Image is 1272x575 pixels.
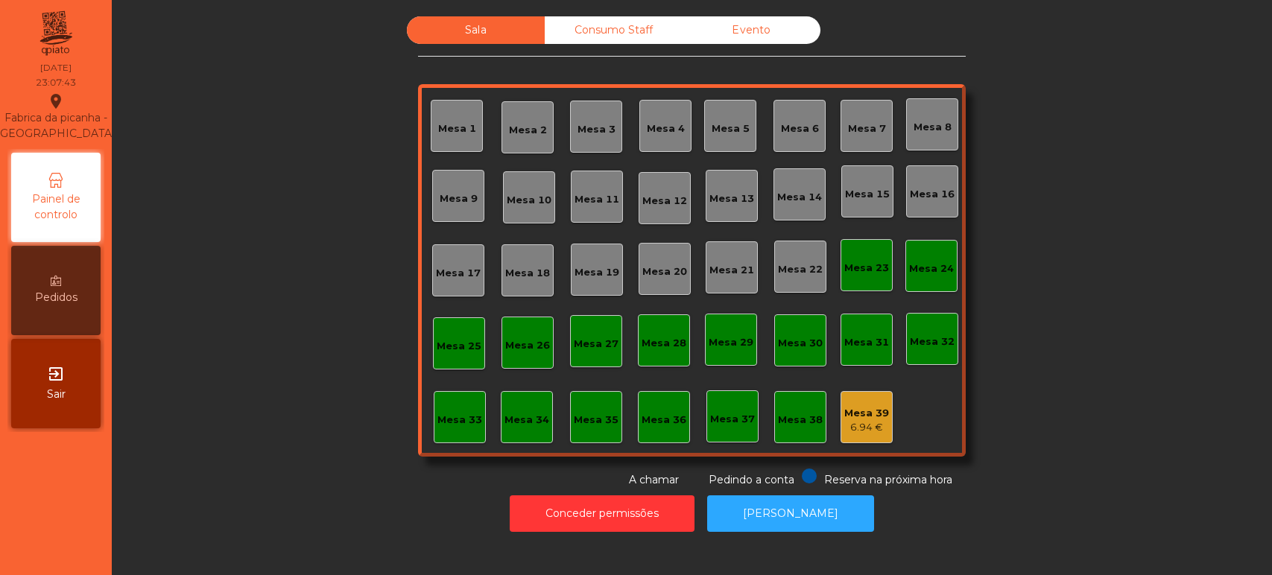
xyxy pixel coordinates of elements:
div: Mesa 24 [909,261,954,276]
div: Mesa 25 [437,339,481,354]
div: Mesa 3 [578,122,616,137]
div: Mesa 16 [910,187,955,202]
span: Pedidos [35,290,77,305]
div: Mesa 31 [844,335,889,350]
div: Mesa 32 [910,334,955,349]
div: Mesa 28 [642,336,686,351]
div: Mesa 27 [574,337,618,352]
div: Mesa 14 [777,190,822,205]
div: Mesa 17 [436,266,481,281]
div: Mesa 29 [709,335,753,350]
div: Mesa 39 [844,406,889,421]
div: Mesa 7 [848,121,886,136]
span: Sair [47,387,66,402]
div: Mesa 21 [709,263,754,278]
span: Pedindo a conta [709,473,794,486]
div: Mesa 19 [575,265,619,280]
div: Mesa 8 [914,120,952,135]
div: Sala [407,16,545,44]
div: Mesa 6 [781,121,819,136]
div: Mesa 33 [437,413,482,428]
div: Mesa 5 [712,121,750,136]
div: Mesa 12 [642,194,687,209]
div: Mesa 13 [709,191,754,206]
div: Mesa 37 [710,412,755,427]
i: location_on [47,92,65,110]
div: [DATE] [40,61,72,74]
div: Mesa 23 [844,261,889,276]
div: Consumo Staff [545,16,683,44]
div: Mesa 18 [505,266,550,281]
div: Mesa 38 [778,413,823,428]
span: Reserva na próxima hora [824,473,952,486]
div: Mesa 30 [778,336,823,351]
span: Painel de controlo [15,191,97,223]
div: Mesa 10 [507,193,551,208]
div: Mesa 35 [574,413,618,428]
span: A chamar [629,473,679,486]
div: Mesa 22 [778,262,823,277]
img: qpiato [37,7,74,60]
button: Conceder permissões [510,495,694,532]
i: exit_to_app [47,365,65,383]
div: Mesa 34 [504,413,549,428]
div: Mesa 9 [440,191,478,206]
div: Mesa 15 [845,187,890,202]
div: 6.94 € [844,420,889,435]
div: Mesa 2 [509,123,547,138]
div: Mesa 26 [505,338,550,353]
div: Mesa 11 [575,192,619,207]
div: 23:07:43 [36,76,76,89]
div: Evento [683,16,820,44]
div: Mesa 36 [642,413,686,428]
div: Mesa 1 [438,121,476,136]
button: [PERSON_NAME] [707,495,874,532]
div: Mesa 4 [647,121,685,136]
div: Mesa 20 [642,264,687,279]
